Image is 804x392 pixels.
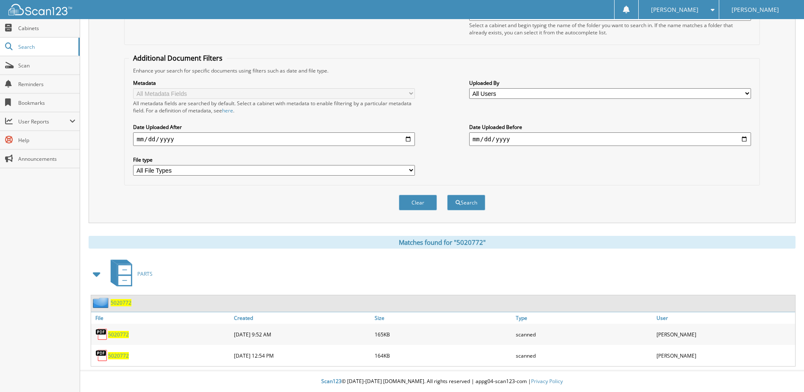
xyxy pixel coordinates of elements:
[133,156,415,163] label: File type
[654,326,795,343] div: [PERSON_NAME]
[18,43,74,50] span: Search
[18,62,75,69] span: Scan
[18,25,75,32] span: Cabinets
[447,195,485,210] button: Search
[469,79,751,87] label: Uploaded By
[18,118,70,125] span: User Reports
[514,326,654,343] div: scanned
[399,195,437,210] button: Clear
[531,378,563,385] a: Privacy Policy
[89,236,796,249] div: Matches found for "5020772"
[469,22,751,36] div: Select a cabinet and begin typing the name of the folder you want to search in. If the name match...
[8,4,72,15] img: scan123-logo-white.svg
[18,81,75,88] span: Reminders
[373,312,513,324] a: Size
[133,100,415,114] div: All metadata fields are searched by default. Select a cabinet with metadata to enable filtering b...
[654,312,795,324] a: User
[95,328,108,341] img: PDF.png
[133,132,415,146] input: start
[133,123,415,131] label: Date Uploaded After
[732,7,779,12] span: [PERSON_NAME]
[93,297,111,308] img: folder2.png
[18,137,75,144] span: Help
[469,123,751,131] label: Date Uploaded Before
[651,7,698,12] span: [PERSON_NAME]
[232,347,373,364] div: [DATE] 12:54 PM
[469,132,751,146] input: end
[18,155,75,162] span: Announcements
[232,326,373,343] div: [DATE] 9:52 AM
[108,352,129,359] a: 5020772
[137,270,153,277] span: PARTS
[514,347,654,364] div: scanned
[373,347,513,364] div: 164KB
[321,378,342,385] span: Scan123
[108,331,129,338] a: 5020772
[654,347,795,364] div: [PERSON_NAME]
[80,371,804,392] div: © [DATE]-[DATE] [DOMAIN_NAME]. All rights reserved | appg04-scan123-com |
[129,53,227,63] legend: Additional Document Filters
[91,312,232,324] a: File
[373,326,513,343] div: 165KB
[762,351,804,392] iframe: Chat Widget
[106,257,153,291] a: PARTS
[232,312,373,324] a: Created
[514,312,654,324] a: Type
[18,99,75,106] span: Bookmarks
[222,107,233,114] a: here
[95,349,108,362] img: PDF.png
[111,299,131,306] a: 5020772
[129,67,755,74] div: Enhance your search for specific documents using filters such as date and file type.
[133,79,415,87] label: Metadata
